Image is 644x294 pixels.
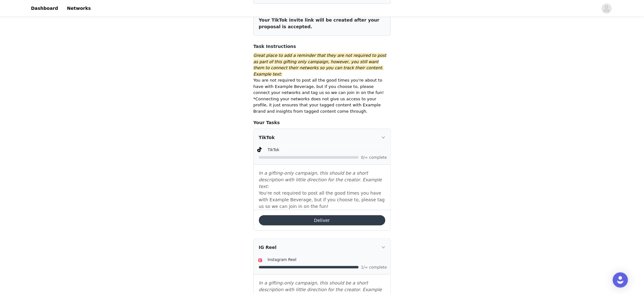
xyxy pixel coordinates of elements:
[604,3,610,14] div: avatar
[259,170,382,189] em: In a gifting-only campaign, this should be a short description with little direction for the crea...
[63,1,95,16] a: Networks
[382,245,385,249] i: icon: right
[259,17,380,29] span: Your TikTok invite link will be created after your proposal is accepted.
[268,148,280,152] span: TikTok
[361,265,387,269] span: 1/∞ complete
[361,156,387,159] span: 0/∞ complete
[254,239,390,256] div: icon: rightIG Reel
[254,129,390,146] div: icon: rightTikTok
[254,77,391,114] p: You are not required to post all the good times you're about to have with Example Beverage, but i...
[259,190,385,210] p: You're not required to post all the good times you have with Example Beverage, but if you choose ...
[258,258,263,263] img: Instagram Reels Icon
[259,215,385,225] button: Deliver
[254,53,387,77] em: Great place to add a reminder that they are not required to post as part of this gifting only cam...
[27,1,62,16] a: Dashboard
[382,136,385,139] i: icon: right
[268,257,297,262] span: Instagram Reel
[613,272,628,288] div: Open Intercom Messenger
[254,43,391,50] h4: Task Instructions
[254,119,391,126] h4: Your Tasks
